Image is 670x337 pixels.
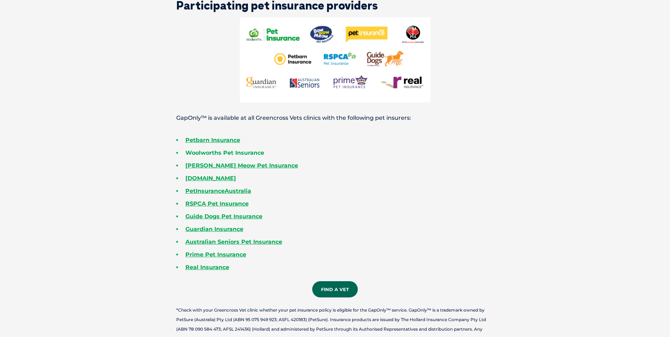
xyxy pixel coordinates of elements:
[152,112,519,124] p: GapOnly™ is available at all Greencross Vets clinics with the following pet insurers:
[185,213,262,220] a: Guide Dogs Pet Insurance
[185,200,249,207] a: RSPCA Pet Insurance
[185,251,246,258] a: Prime Pet Insurance
[185,137,240,143] a: Petbarn Insurance
[312,281,358,297] a: Find a vet
[240,17,431,102] img: Pet Insurance Partners
[185,188,251,194] a: PetInsuranceAustralia
[185,175,236,182] a: [DOMAIN_NAME]
[185,149,264,156] a: Woolworths Pet Insurance
[656,32,663,39] button: Search
[185,162,298,169] a: [PERSON_NAME] Meow Pet Insurance
[185,226,243,232] a: Guardian Insurance
[185,264,229,271] a: Real Insurance
[185,238,282,245] a: Australian Seniors Pet Insurance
